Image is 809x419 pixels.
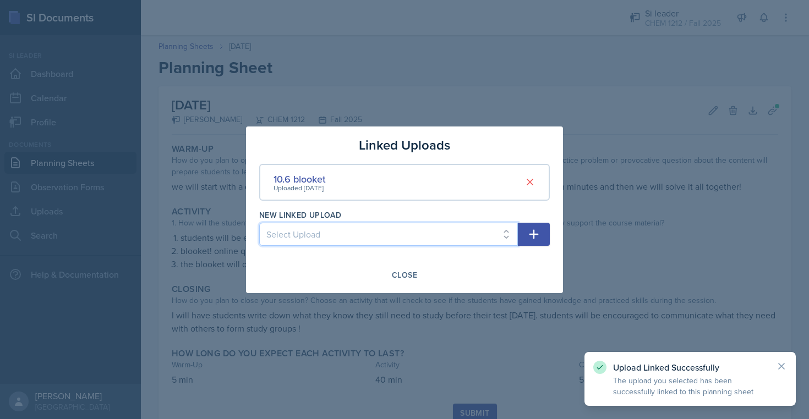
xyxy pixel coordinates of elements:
[274,183,326,193] div: Uploaded [DATE]
[274,172,326,186] div: 10.6 blooket
[385,266,424,284] button: Close
[613,362,767,373] p: Upload Linked Successfully
[359,135,450,155] h3: Linked Uploads
[259,209,341,220] label: New Linked Upload
[613,375,767,397] p: The upload you selected has been successfully linked to this planning sheet
[392,271,417,279] div: Close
